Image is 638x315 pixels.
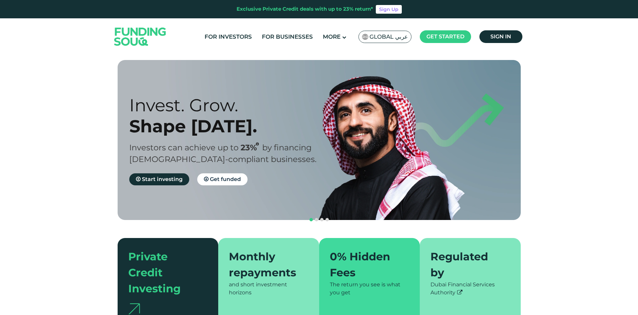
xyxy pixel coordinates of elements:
div: Invest. Grow. [129,95,331,116]
span: Get started [426,33,464,40]
a: Sign in [479,30,522,43]
a: For Investors [203,31,254,42]
span: 23% [241,143,262,152]
button: navigation [309,217,314,222]
span: Investors can achieve up to [129,143,239,152]
img: SA Flag [362,34,368,40]
span: Global عربي [369,33,408,41]
div: Shape [DATE]. [129,116,331,137]
div: Exclusive Private Credit deals with up to 23% return* [237,5,373,13]
a: Sign Up [376,5,402,14]
span: More [323,33,340,40]
i: 23% IRR (expected) ~ 15% Net yield (expected) [256,142,259,146]
div: Regulated by [430,249,502,281]
div: Private Credit Investing [128,249,200,297]
span: Sign in [490,33,511,40]
button: navigation [319,217,324,222]
div: and short investment horizons [229,281,309,297]
button: navigation [314,217,319,222]
div: Dubai Financial Services Authority [430,281,510,297]
div: Monthly repayments [229,249,301,281]
div: 0% Hidden Fees [330,249,401,281]
img: Logo [108,20,173,53]
button: navigation [324,217,330,222]
a: For Businesses [260,31,315,42]
a: Get funded [197,173,248,185]
img: arrow [128,303,140,314]
div: The return you see is what you get [330,281,409,297]
a: Start investing [129,173,189,185]
span: Get funded [210,176,241,182]
span: Start investing [142,176,183,182]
